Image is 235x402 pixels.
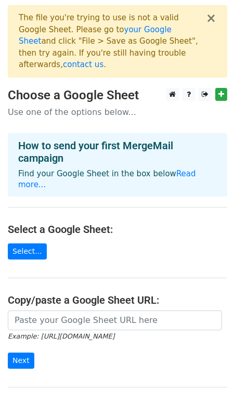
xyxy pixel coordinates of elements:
[8,353,34,369] input: Next
[8,310,222,330] input: Paste your Google Sheet URL here
[8,223,227,236] h4: Select a Google Sheet:
[63,60,103,69] a: contact us
[8,294,227,306] h4: Copy/paste a Google Sheet URL:
[18,168,217,190] p: Find your Google Sheet in the box below
[8,332,114,340] small: Example: [URL][DOMAIN_NAME]
[18,139,217,164] h4: How to send your first MergeMail campaign
[8,107,227,118] p: Use one of the options below...
[18,169,196,189] a: Read more...
[8,243,47,260] a: Select...
[206,12,216,24] button: ×
[8,88,227,103] h3: Choose a Google Sheet
[19,25,172,46] a: your Google Sheet
[19,12,206,71] div: The file you're trying to use is not a valid Google Sheet. Please go to and click "File > Save as...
